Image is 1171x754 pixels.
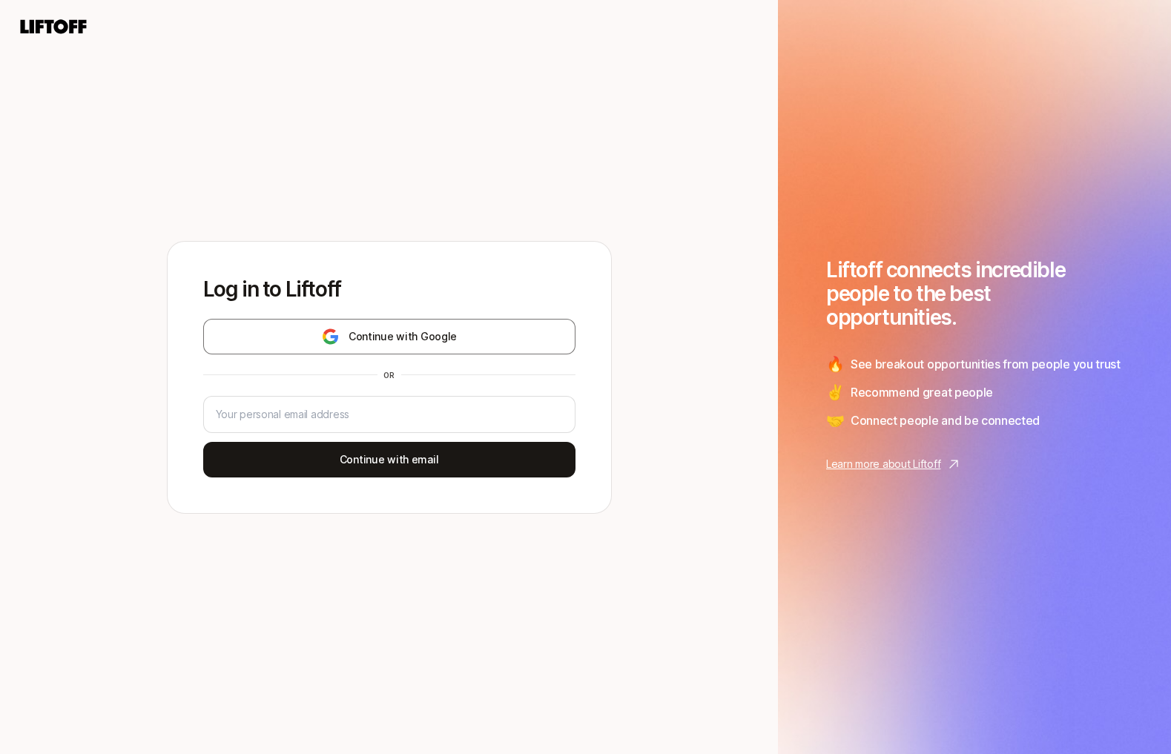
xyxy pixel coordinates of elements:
div: or [377,369,401,381]
button: Continue with email [203,442,575,477]
span: 🤝 [826,409,845,431]
h1: Liftoff connects incredible people to the best opportunities. [826,258,1123,329]
span: 🔥 [826,353,845,375]
p: Learn more about Liftoff [826,455,940,473]
span: Connect people and be connected [851,411,1040,430]
span: Recommend great people [851,383,993,402]
img: google-logo [321,328,340,345]
input: Your personal email address [216,406,563,423]
span: See breakout opportunities from people you trust [851,354,1121,374]
p: Log in to Liftoff [203,277,575,301]
span: ✌️ [826,381,845,403]
a: Learn more about Liftoff [826,455,1123,473]
button: Continue with Google [203,319,575,354]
